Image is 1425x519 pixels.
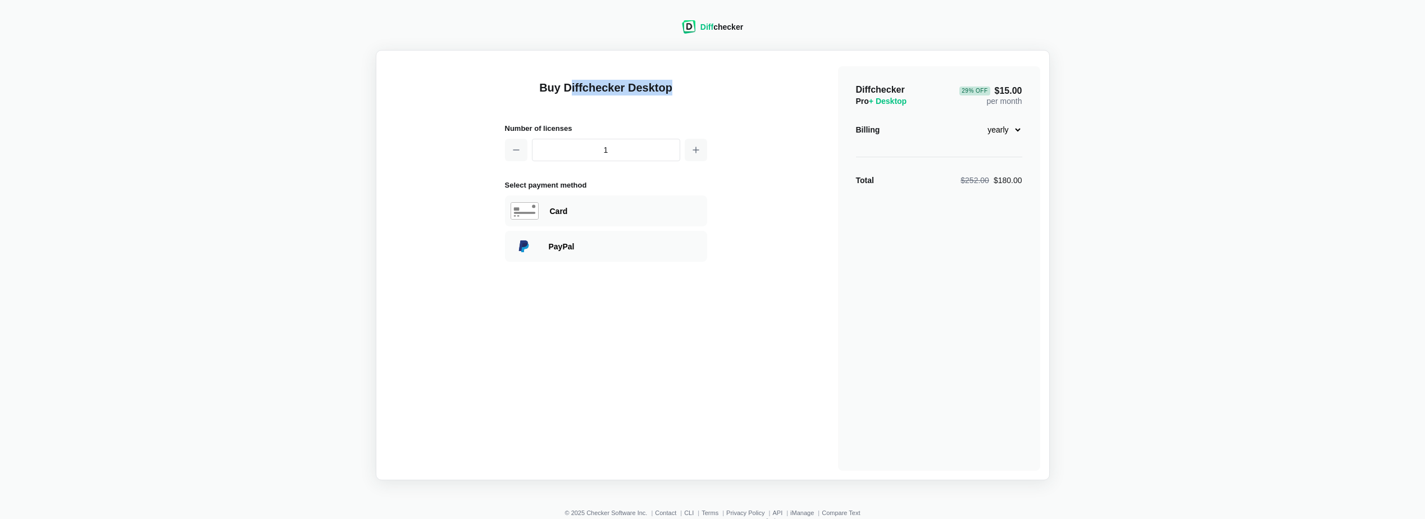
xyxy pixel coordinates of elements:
[959,84,1022,107] div: per month
[505,231,707,262] div: Paying with PayPal
[564,509,655,516] li: © 2025 Checker Software Inc.
[856,85,905,94] span: Diffchecker
[856,176,874,185] strong: Total
[505,122,707,134] h2: Number of licenses
[682,20,696,34] img: Diffchecker logo
[682,26,743,35] a: Diffchecker logoDiffchecker
[702,509,718,516] a: Terms
[532,139,680,161] input: 1
[822,509,860,516] a: Compare Text
[959,86,990,95] div: 29 % Off
[655,509,676,516] a: Contact
[772,509,782,516] a: API
[960,176,989,185] span: $252.00
[959,86,1022,95] span: $15.00
[790,509,814,516] a: iManage
[869,97,907,106] span: + Desktop
[856,124,880,135] div: Billing
[549,241,702,252] div: Paying with PayPal
[700,21,743,33] div: checker
[505,80,707,109] h1: Buy Diffchecker Desktop
[550,206,702,217] div: Paying with Card
[960,175,1022,186] div: $180.00
[505,195,707,226] div: Paying with Card
[856,97,907,106] span: Pro
[505,179,707,191] h2: Select payment method
[700,22,713,31] span: Diff
[684,509,694,516] a: CLI
[726,509,764,516] a: Privacy Policy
